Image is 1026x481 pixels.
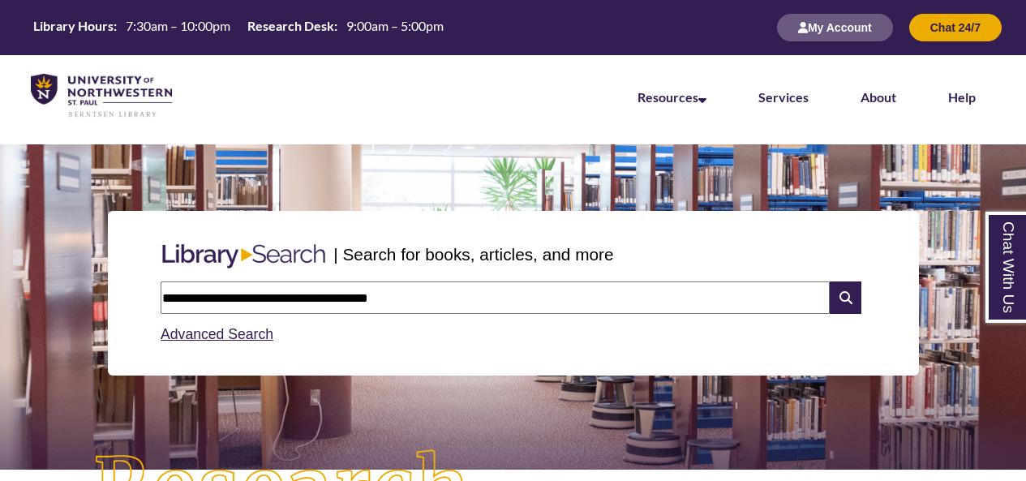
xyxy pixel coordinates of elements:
[777,14,893,41] button: My Account
[27,17,450,39] a: Hours Today
[909,14,1002,41] button: Chat 24/7
[637,89,706,105] a: Resources
[31,74,172,118] img: UNWSP Library Logo
[909,20,1002,34] a: Chat 24/7
[830,281,861,314] i: Search
[161,326,273,342] a: Advanced Search
[346,18,444,33] span: 9:00am – 5:00pm
[861,89,896,105] a: About
[27,17,450,37] table: Hours Today
[948,89,976,105] a: Help
[777,20,893,34] a: My Account
[27,17,119,35] th: Library Hours:
[154,238,333,275] img: Libary Search
[241,17,340,35] th: Research Desk:
[333,242,613,267] p: | Search for books, articles, and more
[758,89,809,105] a: Services
[126,18,230,33] span: 7:30am – 10:00pm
